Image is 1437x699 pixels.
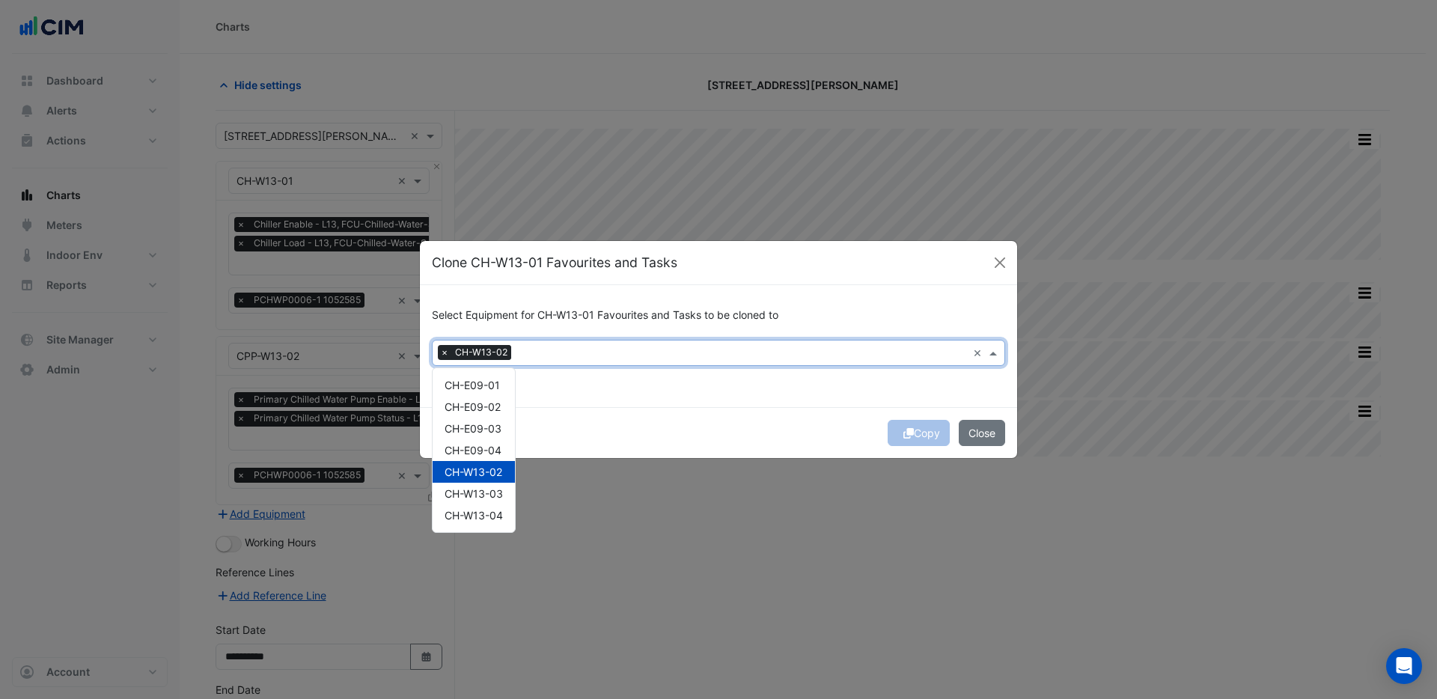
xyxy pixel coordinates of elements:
span: CH-W13-02 [445,466,502,478]
button: Select All [432,366,478,383]
div: Open Intercom Messenger [1386,648,1422,684]
span: CH-E09-03 [445,422,501,435]
span: CH-E09-02 [445,400,501,413]
span: CH-E09-04 [445,444,501,457]
h5: Clone CH-W13-01 Favourites and Tasks [432,253,677,272]
span: × [438,345,451,360]
h6: Select Equipment for CH-W13-01 Favourites and Tasks to be cloned to [432,309,1005,322]
span: CH-E09-01 [445,379,500,391]
button: Close [989,251,1011,274]
span: CH-W13-04 [445,509,503,522]
span: Clear [973,345,986,361]
div: Options List [433,368,515,532]
span: CH-W13-02 [451,345,511,360]
button: Close [959,420,1005,446]
span: CH-W13-03 [445,487,503,500]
